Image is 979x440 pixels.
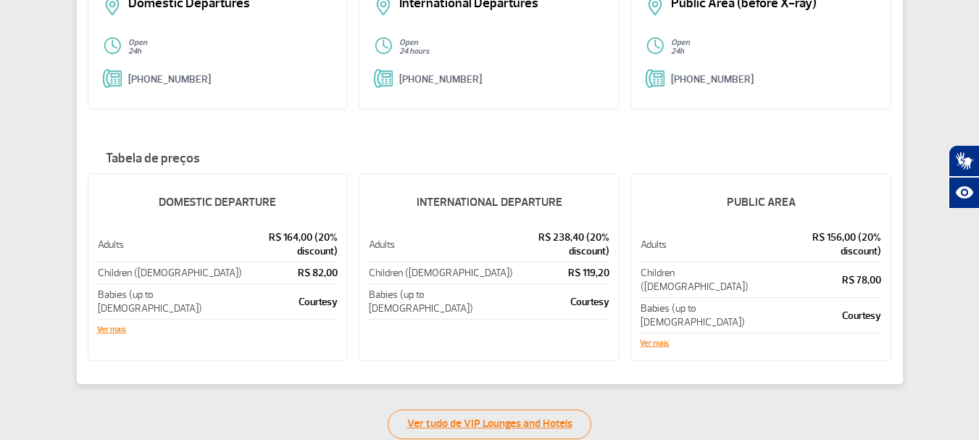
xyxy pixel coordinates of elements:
p: R$ 238,40 (20% discount) [515,231,610,258]
p: 24 hours [399,47,604,56]
p: Adults [369,238,513,252]
p: 24h [671,47,876,56]
p: Babies (up to [DEMOGRAPHIC_DATA]) [369,288,513,315]
p: Children ([DEMOGRAPHIC_DATA]) [641,266,783,294]
button: Ver mais [640,339,669,348]
button: Abrir tradutor de língua de sinais. [949,145,979,177]
strong: Open [399,38,418,47]
p: Children ([DEMOGRAPHIC_DATA]) [98,266,245,280]
p: R$ 82,00 [246,266,338,280]
button: Ver mais [97,325,126,334]
p: R$ 164,00 (20% discount) [246,231,338,258]
p: Courtesy [786,309,882,323]
h5: PUBLIC AREA [640,183,882,221]
h5: INTERNATIONAL DEPARTURE [368,183,610,221]
p: R$ 78,00 [786,273,882,287]
button: Abrir recursos assistivos. [949,177,979,209]
p: Babies (up to [DEMOGRAPHIC_DATA]) [641,302,783,329]
p: Courtesy [515,295,610,309]
p: R$ 119,20 [515,266,610,280]
a: [PHONE_NUMBER] [399,73,482,86]
h4: Tabela de preços [88,151,892,166]
p: Courtesy [246,295,338,309]
p: 24h [128,47,333,56]
a: [PHONE_NUMBER] [671,73,754,86]
a: Ver tudo de VIP Lounges and Hotels [388,410,591,439]
strong: Open [671,38,690,47]
p: Adults [641,238,783,252]
p: Babies (up to [DEMOGRAPHIC_DATA]) [98,288,245,315]
h5: DOMESTIC DEPARTURE [97,183,339,221]
p: Children ([DEMOGRAPHIC_DATA]) [369,266,513,280]
p: R$ 156,00 (20% discount) [786,231,882,258]
p: Adults [98,238,245,252]
strong: Open [128,38,147,47]
div: Plugin de acessibilidade da Hand Talk. [949,145,979,209]
a: [PHONE_NUMBER] [128,73,211,86]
